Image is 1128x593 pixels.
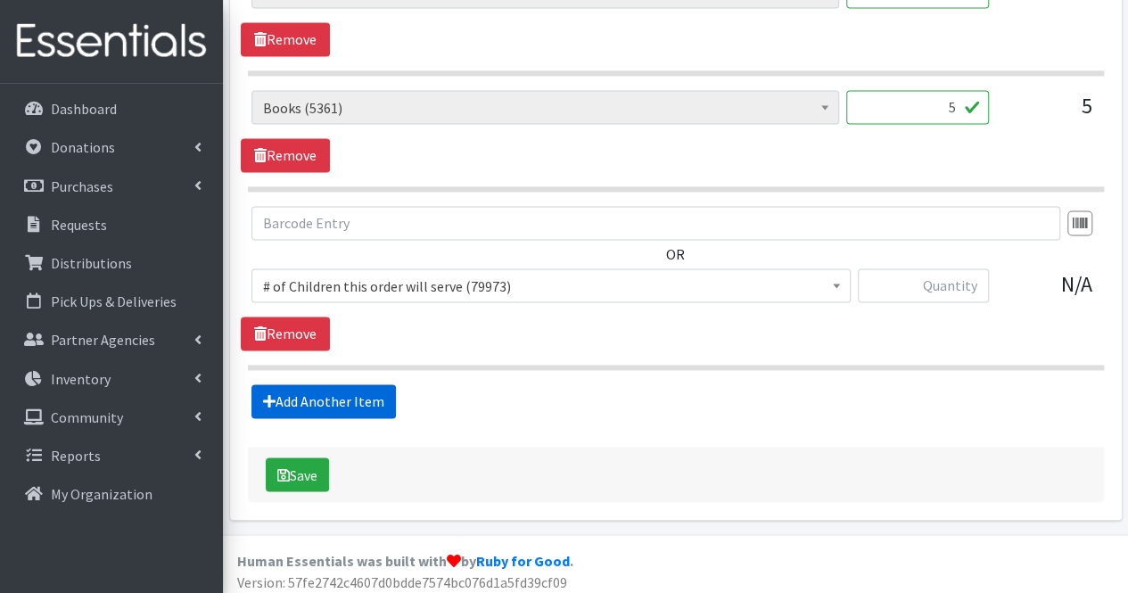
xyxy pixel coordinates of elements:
[7,169,216,204] a: Purchases
[251,268,851,302] span: # of Children this order will serve (79973)
[51,100,117,118] p: Dashboard
[51,292,177,310] p: Pick Ups & Deliveries
[7,245,216,281] a: Distributions
[51,447,101,465] p: Reports
[266,457,329,491] button: Save
[7,438,216,474] a: Reports
[1003,90,1092,138] div: 5
[241,138,330,172] a: Remove
[1003,268,1092,317] div: N/A
[51,331,155,349] p: Partner Agencies
[7,399,216,435] a: Community
[51,254,132,272] p: Distributions
[846,90,989,124] input: Quantity
[251,90,839,124] span: Books (5361)
[241,22,330,56] a: Remove
[476,551,570,569] a: Ruby for Good
[251,384,396,418] a: Add Another Item
[7,129,216,165] a: Donations
[7,284,216,319] a: Pick Ups & Deliveries
[7,12,216,71] img: HumanEssentials
[241,317,330,350] a: Remove
[263,274,839,299] span: # of Children this order will serve (79973)
[51,177,113,195] p: Purchases
[7,476,216,512] a: My Organization
[51,485,152,503] p: My Organization
[7,91,216,127] a: Dashboard
[858,268,989,302] input: Quantity
[251,206,1060,240] input: Barcode Entry
[51,408,123,426] p: Community
[51,370,111,388] p: Inventory
[51,216,107,234] p: Requests
[237,572,567,590] span: Version: 57fe2742c4607d0bdde7574bc076d1a5fd39cf09
[7,361,216,397] a: Inventory
[237,551,573,569] strong: Human Essentials was built with by .
[666,243,685,265] label: OR
[7,207,216,243] a: Requests
[7,322,216,358] a: Partner Agencies
[51,138,115,156] p: Donations
[263,95,827,120] span: Books (5361)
